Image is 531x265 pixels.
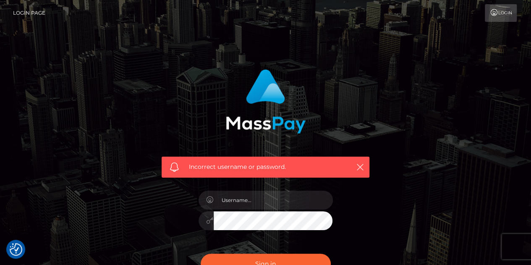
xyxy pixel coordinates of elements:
[226,69,306,134] img: MassPay Login
[214,191,333,210] input: Username...
[189,163,342,171] span: Incorrect username or password.
[10,243,22,256] img: Revisit consent button
[10,243,22,256] button: Consent Preferences
[13,4,45,22] a: Login Page
[485,4,517,22] a: Login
